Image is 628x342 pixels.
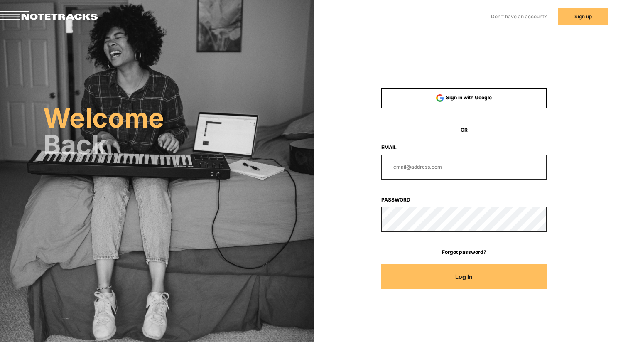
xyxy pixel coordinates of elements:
[381,196,547,204] label: Password
[446,94,492,101] span: Sign in with Google
[558,8,608,25] button: Sign up
[381,155,547,180] input: email@address.com
[43,106,314,130] h2: Welcome
[43,133,314,156] h2: Back
[381,249,547,256] a: Forgot password?
[381,126,547,134] span: OR
[491,13,547,20] label: Don't have an account?
[381,144,547,151] label: Email
[381,264,547,289] button: Log In
[381,88,547,108] button: Sign in with Google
